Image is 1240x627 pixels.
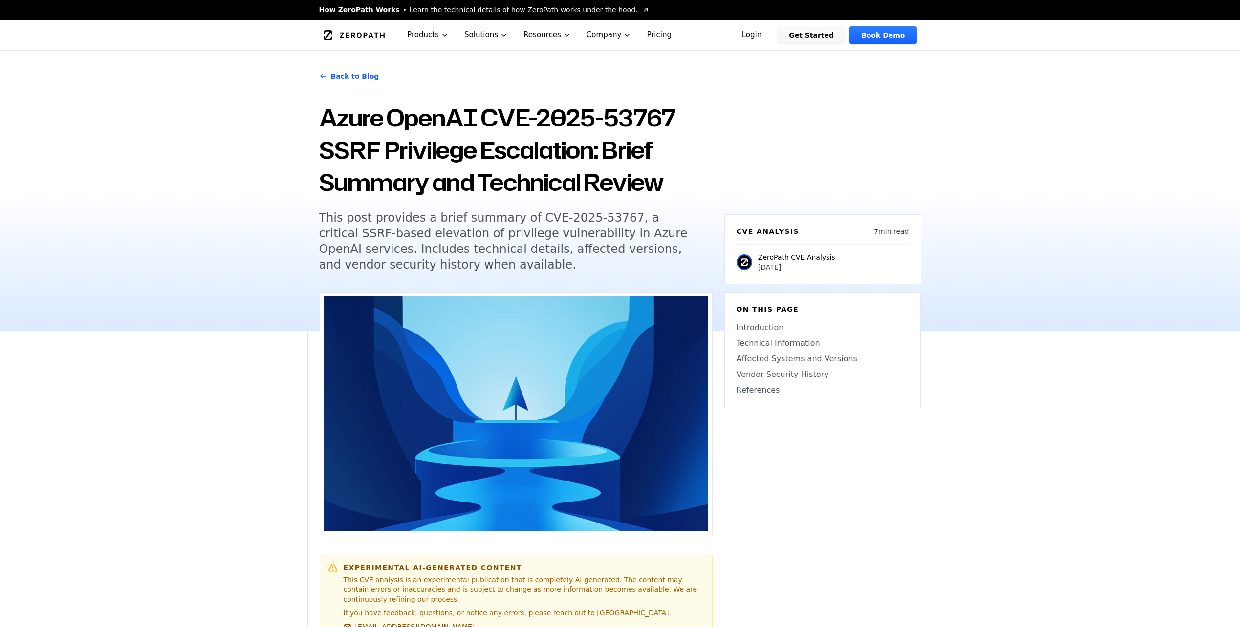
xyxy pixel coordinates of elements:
a: Back to Blog [319,63,379,90]
button: Products [399,20,457,50]
button: Solutions [457,20,516,50]
h5: This post provides a brief summary of CVE-2025-53767, a critical SSRF-based elevation of privileg... [319,210,695,272]
span: How ZeroPath Works [319,5,400,15]
span: Learn the technical details of how ZeroPath works under the hood. [410,5,638,15]
img: ZeroPath CVE Analysis [737,254,752,270]
p: [DATE] [758,262,835,272]
a: References [737,384,909,396]
nav: Global [307,20,933,50]
a: Get Started [777,26,846,44]
h6: CVE Analysis [737,227,799,236]
p: ZeroPath CVE Analysis [758,252,835,262]
a: Book Demo [849,26,916,44]
p: If you have feedback, questions, or notice any errors, please reach out to [GEOGRAPHIC_DATA]. [344,608,704,618]
a: Vendor Security History [737,369,909,380]
a: Introduction [737,322,909,334]
h1: Azure OpenAI CVE-2025-53767 SSRF Privilege Escalation: Brief Summary and Technical Review [319,102,713,198]
a: Technical Information [737,337,909,349]
a: Pricing [639,20,679,50]
a: Affected Systems and Versions [737,353,909,365]
p: 7 min read [874,227,909,236]
h6: On this page [737,304,909,314]
a: Login [730,26,774,44]
button: Resources [516,20,579,50]
img: Azure OpenAI CVE-2025-53767 SSRF Privilege Escalation: Brief Summary and Technical Review [324,296,708,531]
p: This CVE analysis is an experimental publication that is completely AI-generated. The content may... [344,575,704,604]
button: Company [579,20,639,50]
a: How ZeroPath WorksLearn the technical details of how ZeroPath works under the hood. [319,5,650,15]
h6: Experimental AI-Generated Content [344,563,704,573]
